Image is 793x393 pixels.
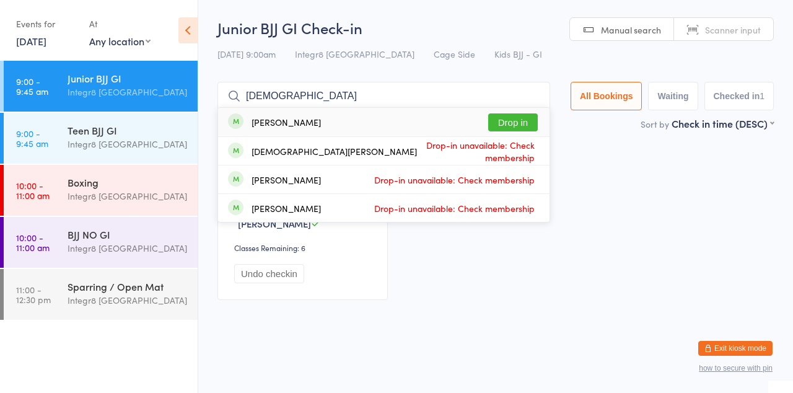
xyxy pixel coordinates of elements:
a: 9:00 -9:45 amJunior BJJ GIIntegr8 [GEOGRAPHIC_DATA] [4,61,198,112]
time: 9:00 - 9:45 am [16,76,48,96]
input: Search [217,82,550,110]
span: Manual search [601,24,661,36]
div: Sparring / Open Mat [68,280,187,293]
span: Scanner input [705,24,761,36]
button: Checked in1 [704,82,774,110]
div: [PERSON_NAME] [252,117,321,127]
span: Drop-in unavailable: Check membership [417,136,538,167]
span: Cage Side [434,48,475,60]
span: [DATE] 9:00am [217,48,276,60]
div: BJJ NO GI [68,227,187,241]
div: Boxing [68,175,187,189]
time: 9:00 - 9:45 am [16,128,48,148]
span: Integr8 [GEOGRAPHIC_DATA] [295,48,414,60]
a: 10:00 -11:00 amBJJ NO GIIntegr8 [GEOGRAPHIC_DATA] [4,217,198,268]
div: 1 [760,91,765,101]
div: [DEMOGRAPHIC_DATA][PERSON_NAME] [252,146,417,156]
div: Events for [16,14,77,34]
button: Waiting [648,82,698,110]
div: Junior BJJ GI [68,71,187,85]
button: Drop in [488,113,538,131]
button: Exit kiosk mode [698,341,773,356]
div: Integr8 [GEOGRAPHIC_DATA] [68,293,187,307]
div: At [89,14,151,34]
div: Check in time (DESC) [672,117,774,130]
a: 11:00 -12:30 pmSparring / Open MatIntegr8 [GEOGRAPHIC_DATA] [4,269,198,320]
button: Undo checkin [234,264,304,283]
div: Integr8 [GEOGRAPHIC_DATA] [68,189,187,203]
span: Drop-in unavailable: Check membership [371,170,538,189]
span: [PERSON_NAME] [238,217,311,230]
div: Integr8 [GEOGRAPHIC_DATA] [68,137,187,151]
div: Integr8 [GEOGRAPHIC_DATA] [68,85,187,99]
h2: Junior BJJ GI Check-in [217,17,774,38]
div: Classes Remaining: 6 [234,242,375,253]
div: Integr8 [GEOGRAPHIC_DATA] [68,241,187,255]
a: [DATE] [16,34,46,48]
time: 10:00 - 11:00 am [16,232,50,252]
span: Kids BJJ - GI [494,48,542,60]
div: [PERSON_NAME] [252,203,321,213]
div: [PERSON_NAME] [252,175,321,185]
button: how to secure with pin [699,364,773,373]
a: 10:00 -11:00 amBoxingIntegr8 [GEOGRAPHIC_DATA] [4,165,198,216]
label: Sort by [641,118,669,130]
time: 11:00 - 12:30 pm [16,285,51,304]
div: Teen BJJ GI [68,123,187,137]
button: All Bookings [571,82,642,110]
span: Drop-in unavailable: Check membership [371,199,538,218]
div: Any location [89,34,151,48]
time: 10:00 - 11:00 am [16,180,50,200]
a: 9:00 -9:45 amTeen BJJ GIIntegr8 [GEOGRAPHIC_DATA] [4,113,198,164]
